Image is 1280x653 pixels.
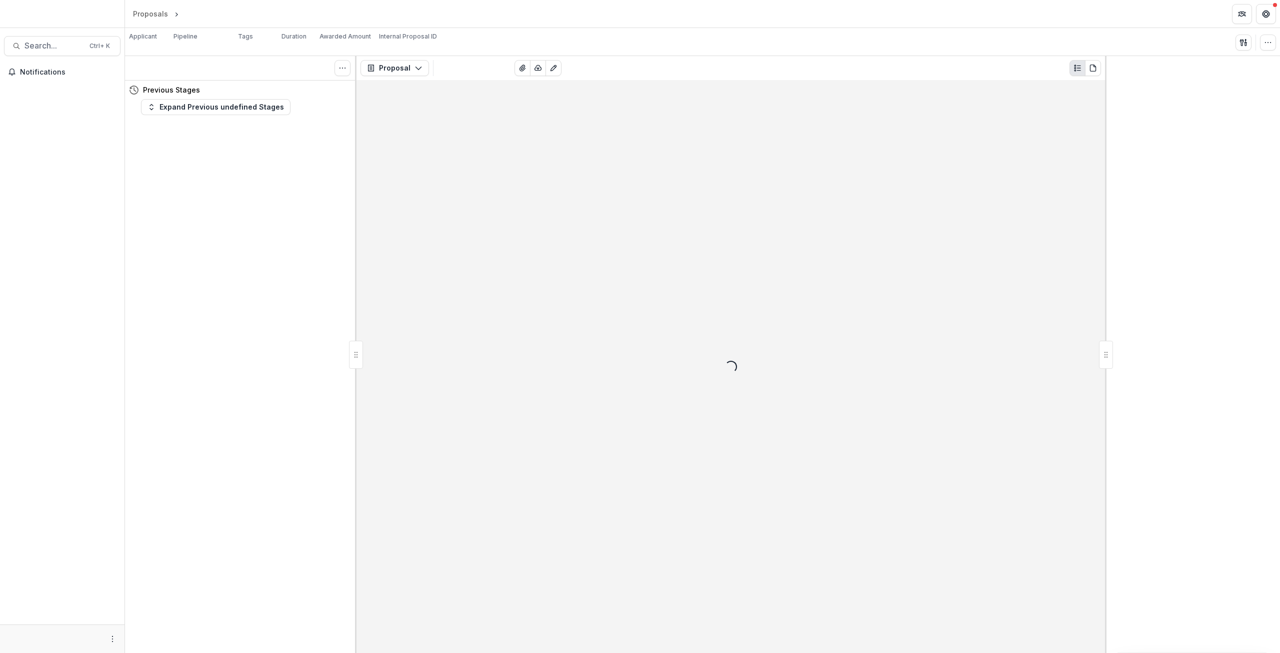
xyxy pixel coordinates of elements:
p: Applicant [129,32,157,41]
button: Edit as form [545,60,561,76]
p: Duration [281,32,306,41]
p: Internal Proposal ID [379,32,437,41]
button: View Attached Files [514,60,530,76]
button: Partners [1232,4,1252,24]
div: Proposals [133,9,168,19]
nav: breadcrumb [129,7,223,21]
button: Toggle View Cancelled Tasks [334,60,350,76]
p: Tags [238,32,253,41]
button: Search... [4,36,120,56]
button: Proposal [360,60,429,76]
button: Plaintext view [1069,60,1085,76]
button: PDF view [1085,60,1101,76]
a: Proposals [129,7,172,21]
button: Expand Previous undefined Stages [141,99,290,115]
div: Ctrl + K [87,41,112,52]
span: Notifications [20,68,116,77]
button: Get Help [1256,4,1276,24]
p: Pipeline [173,32,197,41]
p: Awarded Amount [319,32,371,41]
button: More [106,633,118,645]
h4: Previous Stages [143,85,200,95]
span: Search... [24,41,83,51]
button: Notifications [4,64,120,80]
